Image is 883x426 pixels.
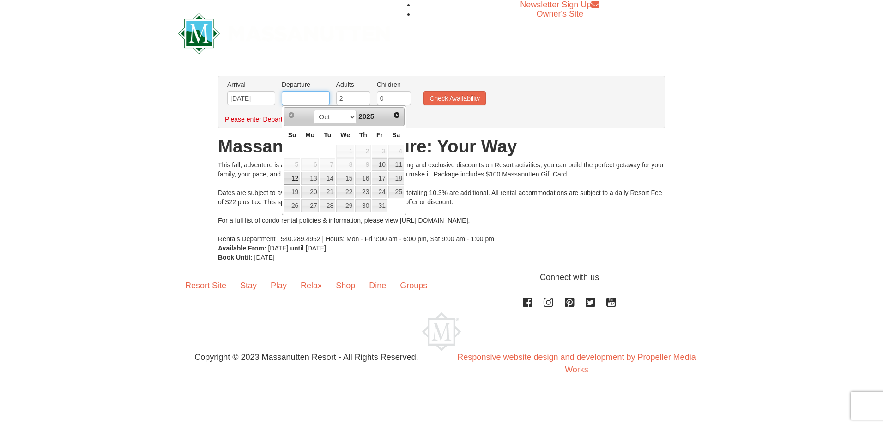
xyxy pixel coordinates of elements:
a: 22 [336,186,354,199]
label: Adults [336,80,370,89]
a: 14 [320,172,335,185]
td: available [336,171,355,185]
span: Prev [288,111,295,119]
span: 5 [284,158,300,171]
span: [DATE] [268,244,288,252]
td: available [319,199,336,213]
td: available [284,158,301,172]
p: Connect with us [178,271,705,284]
p: Copyright © 2023 Massanutten Resort - All Rights Reserved. [171,351,441,364]
td: available [388,158,405,172]
a: Shop [329,271,362,300]
td: available [355,144,371,158]
span: Next [393,111,400,119]
a: Play [264,271,294,300]
td: available [284,185,301,199]
a: Prev [285,109,298,122]
a: 13 [301,172,319,185]
span: [DATE] [254,254,275,261]
label: Children [377,80,411,89]
a: Dine [362,271,393,300]
td: available [388,171,405,185]
strong: Available From: [218,244,266,252]
td: available [371,144,388,158]
strong: Book Until: [218,254,253,261]
span: 2025 [358,112,374,120]
td: available [388,185,405,199]
a: Relax [294,271,329,300]
span: 7 [320,158,335,171]
a: 11 [388,158,404,171]
td: available [355,171,371,185]
td: available [388,144,405,158]
a: Stay [233,271,264,300]
td: available [301,171,319,185]
a: Owner's Site [537,9,583,18]
span: Friday [376,131,383,139]
td: available [336,199,355,213]
td: available [284,171,301,185]
a: 31 [372,199,387,212]
span: 1 [336,145,354,158]
strong: until [290,244,304,252]
img: Massanutten Resort Logo [178,13,390,54]
a: 26 [284,199,300,212]
td: available [319,171,336,185]
a: 16 [355,172,371,185]
td: available [355,199,371,213]
td: available [284,199,301,213]
a: 29 [336,199,354,212]
span: Wednesday [340,131,350,139]
td: available [336,185,355,199]
label: Arrival [227,80,275,89]
td: available [301,199,319,213]
a: 28 [320,199,335,212]
a: 15 [336,172,354,185]
td: available [336,158,355,172]
a: Resort Site [178,271,233,300]
span: [DATE] [306,244,326,252]
a: Responsive website design and development by Propeller Media Works [457,353,696,374]
span: 8 [336,158,354,171]
span: Monday [305,131,314,139]
td: available [355,185,371,199]
button: Check Availability [423,91,486,105]
h1: Massanutten Fallventure: Your Way [218,137,665,156]
a: 23 [355,186,371,199]
div: Please enter Departure Date. [225,115,648,124]
a: 20 [301,186,319,199]
a: Next [390,109,403,122]
a: Massanutten Resort [178,21,390,43]
td: available [319,185,336,199]
td: available [371,199,388,213]
a: 18 [388,172,404,185]
td: available [301,185,319,199]
span: 2 [355,145,371,158]
label: Departure [282,80,330,89]
a: 12 [284,172,300,185]
div: This fall, adventure is all yours at Massanutten! With 15% off lodging and exclusive discounts on... [218,160,665,243]
td: available [371,171,388,185]
a: 30 [355,199,371,212]
img: Massanutten Resort Logo [422,312,461,351]
td: available [371,185,388,199]
a: 27 [301,199,319,212]
a: Groups [393,271,434,300]
span: Tuesday [324,131,331,139]
a: 21 [320,186,335,199]
span: 9 [355,158,371,171]
a: 24 [372,186,387,199]
span: Sunday [288,131,296,139]
a: 19 [284,186,300,199]
td: available [371,158,388,172]
td: available [336,144,355,158]
td: available [319,158,336,172]
a: 10 [372,158,387,171]
a: 17 [372,172,387,185]
span: 3 [372,145,387,158]
a: 25 [388,186,404,199]
td: available [355,158,371,172]
span: 4 [388,145,404,158]
span: 6 [301,158,319,171]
